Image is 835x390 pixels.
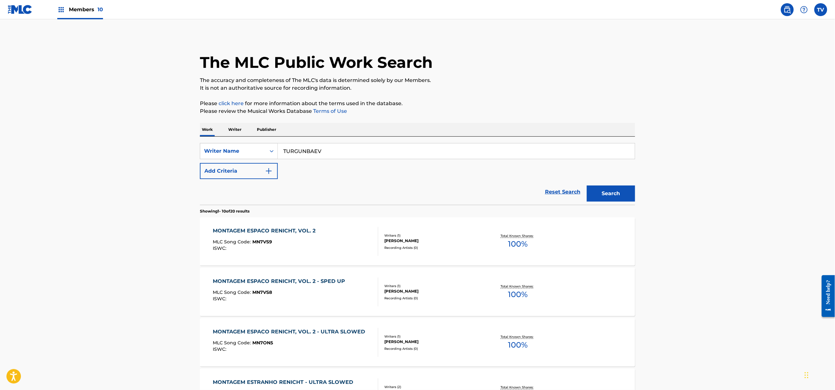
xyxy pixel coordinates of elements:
div: MONTAGEM ESPACO RENICHT, VOL. 2 - SPED UP [213,277,349,285]
div: MONTAGEM ESPACO RENICHT, VOL. 2 - ULTRA SLOWED [213,328,369,336]
a: Terms of Use [312,108,347,114]
div: Writers ( 2 ) [384,385,482,389]
a: MONTAGEM ESPACO RENICHT, VOL. 2 - SPED UPMLC Song Code:MN7VS8ISWC:Writers (1)[PERSON_NAME]Recordi... [200,268,635,316]
div: Help [798,3,811,16]
span: ISWC : [213,245,228,251]
div: User Menu [814,3,827,16]
a: Reset Search [542,185,584,199]
span: MLC Song Code : [213,289,253,295]
img: search [783,6,791,14]
p: The accuracy and completeness of The MLC's data is determined solely by our Members. [200,77,635,84]
div: MONTAGEM ESPACO RENICHT, VOL. 2 [213,227,319,235]
span: MN7ON5 [253,340,273,346]
iframe: Chat Widget [803,359,835,390]
span: 100 % [508,339,528,351]
a: MONTAGEM ESPACO RENICHT, VOL. 2 - ULTRA SLOWEDMLC Song Code:MN7ON5ISWC:Writers (1)[PERSON_NAME]Re... [200,318,635,367]
form: Search Form [200,143,635,205]
span: MLC Song Code : [213,239,253,245]
div: Ziehen [805,366,809,385]
p: Publisher [255,123,278,136]
a: MONTAGEM ESPACO RENICHT, VOL. 2MLC Song Code:MN7VS9ISWC:Writers (1)[PERSON_NAME]Recording Artists... [200,217,635,266]
p: Total Known Shares: [501,385,535,390]
p: Total Known Shares: [501,334,535,339]
div: [PERSON_NAME] [384,339,482,345]
p: Total Known Shares: [501,233,535,238]
p: Showing 1 - 10 of 20 results [200,208,249,214]
p: It is not an authoritative source for recording information. [200,84,635,92]
span: 100 % [508,289,528,300]
a: Public Search [781,3,794,16]
button: Search [587,186,635,202]
img: 9d2ae6d4665cec9f34b9.svg [265,167,273,175]
img: MLC Logo [8,5,33,14]
p: Please for more information about the terms used in the database. [200,100,635,107]
div: Recording Artists ( 0 ) [384,245,482,250]
span: MN7VS9 [253,239,272,245]
img: help [800,6,808,14]
div: Writers ( 1 ) [384,284,482,288]
h1: The MLC Public Work Search [200,53,433,72]
div: Writers ( 1 ) [384,334,482,339]
div: Recording Artists ( 0 ) [384,346,482,351]
p: Please review the Musical Works Database [200,107,635,115]
div: Recording Artists ( 0 ) [384,296,482,301]
p: Writer [226,123,243,136]
div: [PERSON_NAME] [384,288,482,294]
p: Total Known Shares: [501,284,535,289]
span: Members [69,6,103,13]
a: click here [219,100,244,106]
div: [PERSON_NAME] [384,238,482,244]
div: Writers ( 1 ) [384,233,482,238]
p: Work [200,123,215,136]
iframe: Resource Center [817,270,835,322]
div: MONTAGEM ESTRANHO RENICHT - ULTRA SLOWED [213,378,357,386]
span: MN7VS8 [253,289,272,295]
span: ISWC : [213,346,228,352]
span: 100 % [508,238,528,250]
button: Add Criteria [200,163,278,179]
span: ISWC : [213,296,228,302]
div: Writer Name [204,147,262,155]
div: Chat-Widget [803,359,835,390]
img: Top Rightsholders [57,6,65,14]
span: 10 [98,6,103,13]
span: MLC Song Code : [213,340,253,346]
